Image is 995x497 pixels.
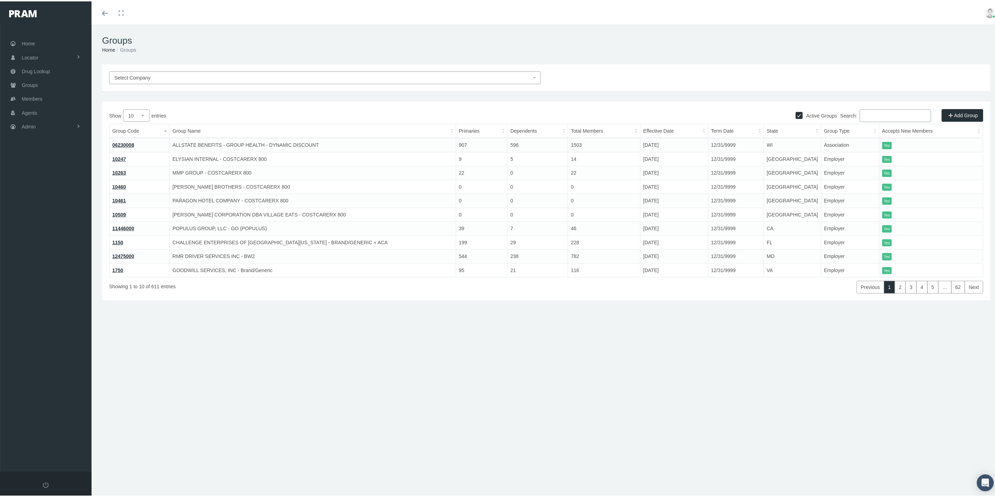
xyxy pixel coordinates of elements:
[170,262,456,276] td: GOODWILL SERVICES, INC - Brand/Generic
[640,234,708,248] td: [DATE]
[927,279,939,292] a: 5
[764,151,821,165] td: [GEOGRAPHIC_DATA]
[882,224,892,231] itemstyle: Yes
[708,262,764,276] td: 12/31/9999
[977,473,994,490] div: Open Intercom Messenger
[456,262,507,276] td: 95
[170,178,456,193] td: [PERSON_NAME] BROTHERS - COSTCARERX 800
[764,193,821,207] td: [GEOGRAPHIC_DATA]
[708,178,764,193] td: 12/31/9999
[112,252,134,258] a: 12475000
[764,262,821,276] td: VA
[951,279,965,292] a: 62
[860,108,931,121] input: Search:
[109,108,546,120] label: Show entries
[112,238,123,244] a: 1150
[640,151,708,165] td: [DATE]
[640,206,708,220] td: [DATE]
[22,63,50,77] span: Drug Lookup
[840,108,931,121] label: Search:
[764,248,821,262] td: MO
[821,220,879,234] td: Employer
[708,193,764,207] td: 12/31/9999
[456,165,507,179] td: 22
[508,178,568,193] td: 0
[170,193,456,207] td: PARAGON HOTEL COMPANY - COSTCARERX 800
[821,248,879,262] td: Employer
[879,123,983,137] th: Accepts New Members: activate to sort column ascending
[882,182,892,190] itemstyle: Yes
[508,234,568,248] td: 29
[456,193,507,207] td: 0
[112,141,134,146] a: 06230008
[456,220,507,234] td: 39
[942,108,983,120] a: Add Group
[882,266,892,273] itemstyle: Yes
[170,248,456,262] td: RMR DRIVER SERVICES INC - BW2
[821,151,879,165] td: Employer
[764,220,821,234] td: CA
[109,123,170,137] th: Group Code: activate to sort column descending
[508,206,568,220] td: 0
[857,279,884,292] a: Previous
[568,178,640,193] td: 0
[170,165,456,179] td: MMP GROUP - COSTCARERX 800
[640,123,708,137] th: Effective Date: activate to sort column ascending
[882,196,892,203] itemstyle: Yes
[568,262,640,276] td: 116
[821,178,879,193] td: Employer
[456,123,507,137] th: Primaries: activate to sort column ascending
[882,210,892,218] itemstyle: Yes
[568,206,640,220] td: 0
[821,123,879,137] th: Group Type: activate to sort column ascending
[764,165,821,179] td: [GEOGRAPHIC_DATA]
[456,178,507,193] td: 0
[821,234,879,248] td: Employer
[115,45,136,52] li: Groups
[882,238,892,245] itemstyle: Yes
[708,151,764,165] td: 12/31/9999
[9,9,37,16] img: PRAM_20_x_78.png
[456,151,507,165] td: 9
[882,155,892,162] itemstyle: Yes
[708,220,764,234] td: 12/31/9999
[102,34,990,45] h1: Groups
[640,220,708,234] td: [DATE]
[708,234,764,248] td: 12/31/9999
[764,234,821,248] td: FL
[508,137,568,151] td: 596
[803,111,837,118] label: Active Groups
[882,252,892,259] itemstyle: Yes
[170,123,456,137] th: Group Name: activate to sort column ascending
[821,206,879,220] td: Employer
[568,193,640,207] td: 0
[882,168,892,176] itemstyle: Yes
[568,151,640,165] td: 14
[170,206,456,220] td: [PERSON_NAME] CORPORATION DBA VILLAGE EATS - COSTCARERX 800
[708,206,764,220] td: 12/31/9999
[821,137,879,151] td: Association
[170,234,456,248] td: CHALLENGE ENTERPRISES OF [GEOGRAPHIC_DATA][US_STATE] - BRAND/GENERIC + ACA
[112,169,126,174] a: 10263
[764,206,821,220] td: [GEOGRAPHIC_DATA]
[112,155,126,161] a: 10247
[22,119,36,132] span: Admin
[112,210,126,216] a: 10509
[123,108,150,120] select: Showentries
[102,46,115,51] a: Home
[508,262,568,276] td: 21
[821,165,879,179] td: Employer
[821,262,879,276] td: Employer
[568,248,640,262] td: 782
[22,36,35,49] span: Home
[764,123,821,137] th: State: activate to sort column ascending
[895,279,906,292] a: 2
[112,224,134,230] a: 11446000
[882,140,892,148] itemstyle: Yes
[708,137,764,151] td: 12/31/9999
[22,105,37,118] span: Agents
[22,91,42,104] span: Members
[708,123,764,137] th: Term Date: activate to sort column ascending
[456,206,507,220] td: 0
[708,248,764,262] td: 12/31/9999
